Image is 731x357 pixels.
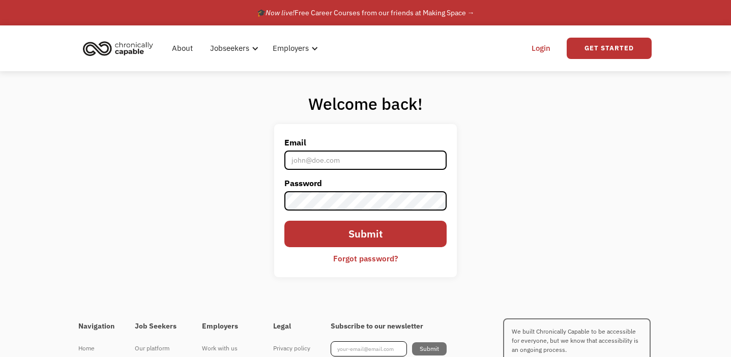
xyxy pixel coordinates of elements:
img: Chronically Capable logo [80,37,156,59]
div: Jobseekers [204,32,261,65]
div: 🎓 Free Career Courses from our friends at Making Space → [257,7,475,19]
form: Footer Newsletter [331,341,447,356]
a: Our platform [135,341,182,355]
h4: Navigation [78,322,114,331]
div: Employers [273,42,309,54]
form: Email Form 2 [284,134,447,267]
a: Work with us [202,341,253,355]
div: Jobseekers [210,42,249,54]
div: Forgot password? [333,252,398,264]
input: Submit [284,221,447,247]
input: Submit [412,342,447,355]
h4: Employers [202,322,253,331]
h4: Legal [273,322,310,331]
h1: Welcome back! [274,94,457,114]
a: Forgot password? [326,250,405,267]
h4: Job Seekers [135,322,182,331]
div: Our platform [135,342,182,354]
input: john@doe.com [284,151,447,170]
input: your-email@email.com [331,341,407,356]
h4: Subscribe to our newsletter [331,322,447,331]
a: Get Started [567,38,652,59]
a: Privacy policy [273,341,310,355]
div: Work with us [202,342,253,354]
a: About [166,32,199,65]
a: Home [78,341,114,355]
a: Login [525,32,557,65]
a: home [80,37,161,59]
em: Now live! [266,8,295,17]
label: Password [284,175,447,191]
div: Home [78,342,114,354]
div: Privacy policy [273,342,310,354]
label: Email [284,134,447,151]
div: Employers [267,32,321,65]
